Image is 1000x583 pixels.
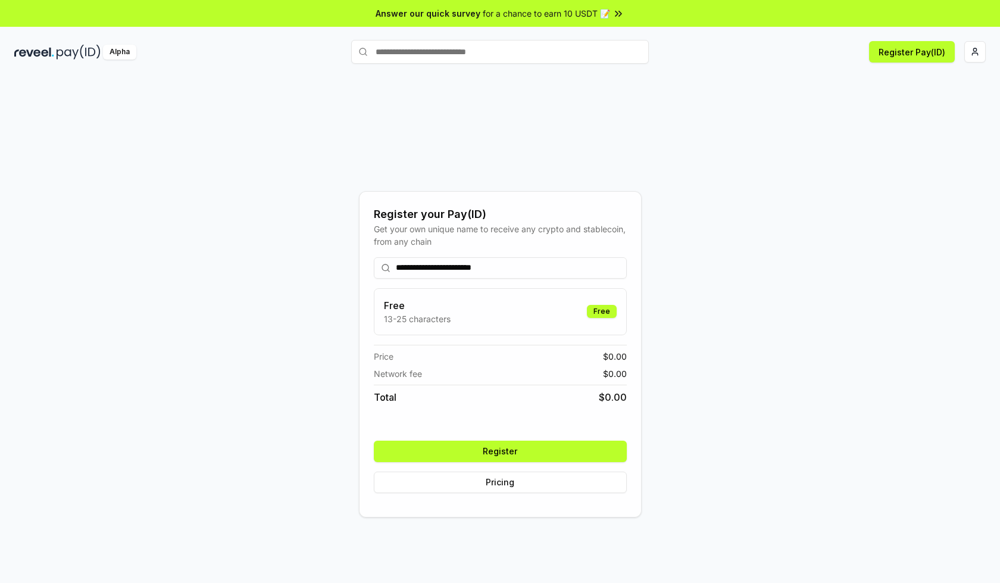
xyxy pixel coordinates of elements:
span: Total [374,390,396,404]
span: Answer our quick survey [376,7,480,20]
button: Register [374,441,627,462]
p: 13-25 characters [384,313,451,325]
div: Get your own unique name to receive any crypto and stablecoin, from any chain [374,223,627,248]
span: Network fee [374,367,422,380]
div: Free [587,305,617,318]
span: $ 0.00 [599,390,627,404]
img: pay_id [57,45,101,60]
span: $ 0.00 [603,350,627,363]
div: Register your Pay(ID) [374,206,627,223]
h3: Free [384,298,451,313]
button: Pricing [374,472,627,493]
img: reveel_dark [14,45,54,60]
span: for a chance to earn 10 USDT 📝 [483,7,610,20]
span: Price [374,350,393,363]
div: Alpha [103,45,136,60]
button: Register Pay(ID) [869,41,955,63]
span: $ 0.00 [603,367,627,380]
